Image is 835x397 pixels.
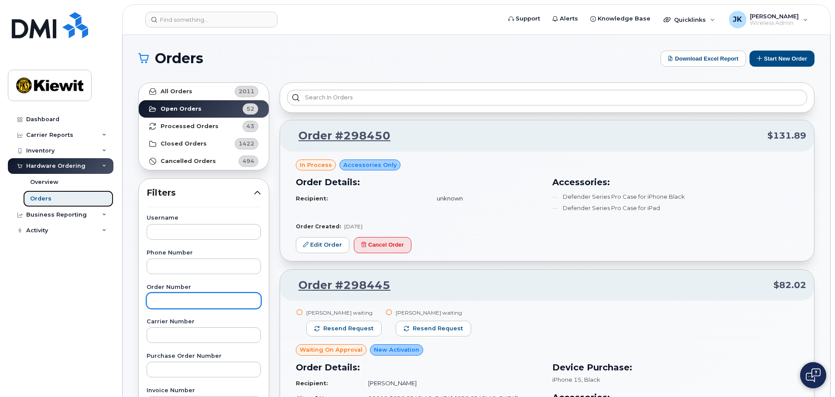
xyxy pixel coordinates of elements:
[147,319,261,325] label: Carrier Number
[429,191,542,206] td: unknown
[773,279,806,292] span: $82.02
[296,195,328,202] strong: Recipient:
[139,83,269,100] a: All Orders2011
[396,309,471,316] div: [PERSON_NAME] waiting
[246,122,254,130] span: 43
[139,118,269,135] a: Processed Orders43
[306,309,382,316] div: [PERSON_NAME] waiting
[161,88,192,95] strong: All Orders
[582,376,600,383] span: , Black
[246,105,254,113] span: 52
[296,380,328,387] strong: Recipient:
[288,128,390,144] a: Order #298450
[552,176,798,189] h3: Accessories:
[139,153,269,170] a: Cancelled Orders494
[296,361,542,374] h3: Order Details:
[360,376,542,391] td: [PERSON_NAME]
[139,100,269,118] a: Open Orders52
[147,353,261,359] label: Purchase Order Number
[147,187,254,199] span: Filters
[147,285,261,290] label: Order Number
[161,123,219,130] strong: Processed Orders
[296,176,542,189] h3: Order Details:
[147,215,261,221] label: Username
[147,250,261,256] label: Phone Number
[806,368,821,382] img: Open chat
[749,51,814,67] button: Start New Order
[161,140,207,147] strong: Closed Orders
[239,139,254,148] span: 1422
[354,237,411,253] button: Cancel Order
[552,204,798,212] li: Defender Series Pro Case for iPad
[296,223,341,230] strong: Order Created:
[161,105,202,112] strong: Open Orders
[767,129,806,142] span: $131.89
[413,325,463,333] span: Resend request
[243,157,254,165] span: 494
[300,346,363,354] span: Waiting On Approval
[323,325,373,333] span: Resend request
[287,90,807,105] input: Search in orders
[374,346,419,354] span: New Activation
[552,376,582,383] span: iPhone 15
[396,321,471,336] button: Resend request
[552,361,798,374] h3: Device Purchase:
[161,158,216,165] strong: Cancelled Orders
[300,161,332,169] span: in process
[296,237,349,253] a: Edit Order
[155,52,203,65] span: Orders
[343,161,397,169] span: Accessories Only
[139,135,269,153] a: Closed Orders1422
[552,193,798,201] li: Defender Series Pro Case for iPhone Black
[147,388,261,394] label: Invoice Number
[660,51,746,67] button: Download Excel Report
[344,223,363,230] span: [DATE]
[239,87,254,95] span: 2011
[288,278,390,293] a: Order #298445
[306,321,382,336] button: Resend request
